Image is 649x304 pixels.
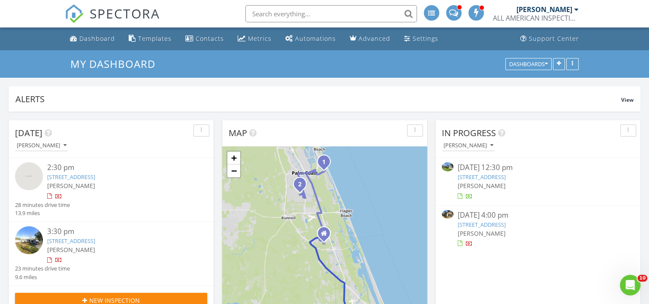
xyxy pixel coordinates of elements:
[196,34,224,43] div: Contacts
[637,275,647,282] span: 10
[15,264,70,273] div: 23 minutes drive time
[413,34,438,43] div: Settings
[15,201,70,209] div: 28 minutes drive time
[298,182,302,188] i: 2
[401,31,442,47] a: Settings
[458,210,618,221] div: [DATE] 4:00 pm
[15,162,43,190] img: streetview
[229,127,247,139] span: Map
[359,34,390,43] div: Advanced
[227,152,240,164] a: Zoom in
[458,182,506,190] span: [PERSON_NAME]
[15,209,70,217] div: 13.9 miles
[47,182,95,190] span: [PERSON_NAME]
[47,173,95,181] a: [STREET_ADDRESS]
[47,162,191,173] div: 2:30 pm
[47,237,95,245] a: [STREET_ADDRESS]
[90,4,160,22] span: SPECTORA
[138,34,172,43] div: Templates
[458,229,506,237] span: [PERSON_NAME]
[182,31,227,47] a: Contacts
[322,159,326,165] i: 1
[15,93,621,105] div: Alerts
[324,161,329,167] div: 52 Creekside Drive, Palm Coast , FL 32137
[47,226,191,237] div: 3:30 pm
[65,12,160,30] a: SPECTORA
[15,273,70,281] div: 9.6 miles
[234,31,275,47] a: Metrics
[79,34,115,43] div: Dashboard
[227,164,240,177] a: Zoom out
[442,162,453,171] img: 9356963%2Fcover_photos%2FS2gga1y5yre70MU4MvVE%2Fsmall.jpg
[65,4,84,23] img: The Best Home Inspection Software - Spectora
[458,221,506,228] a: [STREET_ADDRESS]
[458,173,506,181] a: [STREET_ADDRESS]
[458,162,618,173] div: [DATE] 12:30 pm
[442,127,496,139] span: In Progress
[15,162,207,217] a: 2:30 pm [STREET_ADDRESS] [PERSON_NAME] 28 minutes drive time 13.9 miles
[505,58,552,70] button: Dashboards
[324,233,329,238] div: 12 Smoke Tree Place, Palm Coast Fl 32164
[245,5,417,22] input: Search everything...
[442,140,495,152] button: [PERSON_NAME]
[621,96,634,103] span: View
[70,57,163,71] a: My Dashboard
[442,162,634,201] a: [DATE] 12:30 pm [STREET_ADDRESS] [PERSON_NAME]
[346,31,394,47] a: Advanced
[517,31,583,47] a: Support Center
[509,61,548,67] div: Dashboards
[15,226,43,254] img: streetview
[493,14,579,22] div: ALL AMERICAN INSPECTION SERVICES
[442,210,453,219] img: 9330883%2Fcover_photos%2FilaHFFuLgY6QobnijURe%2Fsmall.jpg
[47,246,95,254] span: [PERSON_NAME]
[620,275,640,295] iframe: Intercom live chat
[15,226,207,281] a: 3:30 pm [STREET_ADDRESS] [PERSON_NAME] 23 minutes drive time 9.6 miles
[516,5,572,14] div: [PERSON_NAME]
[125,31,175,47] a: Templates
[442,210,634,248] a: [DATE] 4:00 pm [STREET_ADDRESS] [PERSON_NAME]
[15,127,42,139] span: [DATE]
[248,34,272,43] div: Metrics
[295,34,336,43] div: Automations
[17,143,66,149] div: [PERSON_NAME]
[300,184,305,189] div: 33 Raleigh Dr, Palm Coast, FL 32164
[529,34,579,43] div: Support Center
[444,143,493,149] div: [PERSON_NAME]
[282,31,339,47] a: Automations (Advanced)
[15,140,68,152] button: [PERSON_NAME]
[66,31,118,47] a: Dashboard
